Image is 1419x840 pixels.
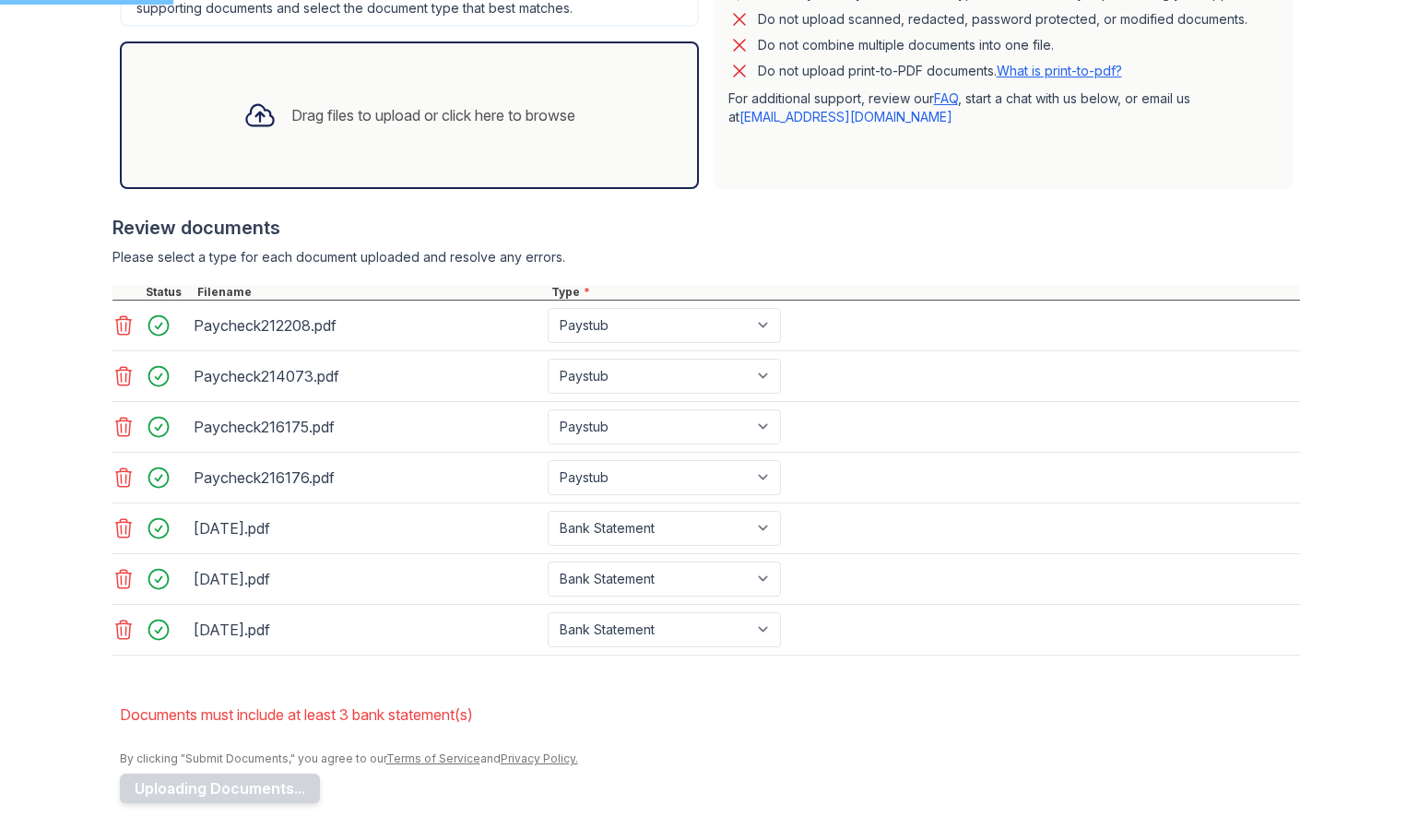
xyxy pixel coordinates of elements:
a: [EMAIL_ADDRESS][DOMAIN_NAME] [739,109,952,124]
div: Paycheck216175.pdf [194,412,540,442]
div: Status [142,285,194,300]
div: [DATE].pdf [194,564,540,594]
p: Do not upload print-to-PDF documents. [758,62,1122,80]
div: Do not upload scanned, redacted, password protected, or modified documents. [758,8,1248,30]
a: Privacy Policy. [501,751,578,765]
button: Uploading Documents... [120,774,320,803]
a: FAQ [934,90,958,106]
div: Review documents [112,215,1300,241]
div: Paycheck216176.pdf [194,463,540,492]
div: By clicking "Submit Documents," you agree to our and [120,751,1300,766]
a: What is print-to-pdf? [997,63,1122,78]
div: Filename [194,285,548,300]
div: Paycheck212208.pdf [194,311,540,340]
div: Type [548,285,1300,300]
div: Do not combine multiple documents into one file. [758,34,1054,56]
div: Drag files to upload or click here to browse [291,104,575,126]
div: [DATE].pdf [194,514,540,543]
div: Please select a type for each document uploaded and resolve any errors. [112,248,1300,266]
p: For additional support, review our , start a chat with us below, or email us at [728,89,1278,126]
a: Terms of Service [386,751,480,765]
li: Documents must include at least 3 bank statement(s) [120,696,1300,733]
div: [DATE].pdf [194,615,540,645]
div: Paycheck214073.pdf [194,361,540,391]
